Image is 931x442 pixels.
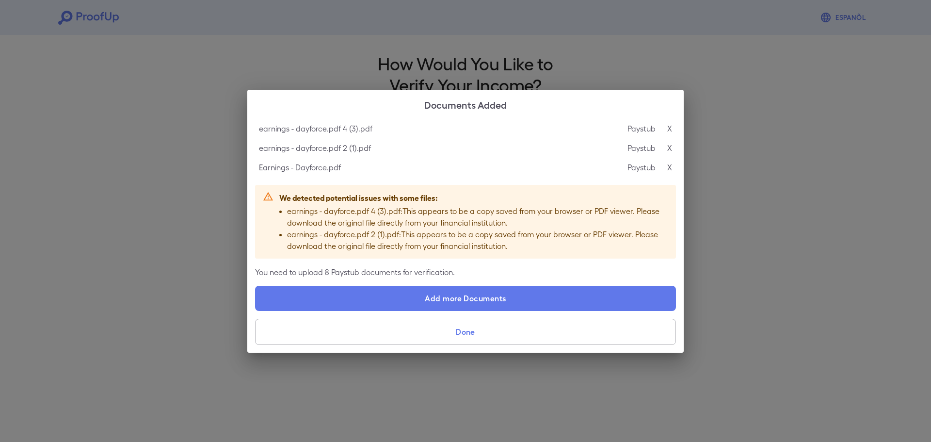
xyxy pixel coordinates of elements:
[255,286,676,311] label: Add more Documents
[667,142,672,154] p: X
[255,266,676,278] p: You need to upload 8 Paystub documents for verification.
[279,192,668,203] p: We detected potential issues with some files:
[255,319,676,345] button: Done
[667,123,672,134] p: X
[667,162,672,173] p: X
[259,123,372,134] p: earnings - dayforce.pdf 4 (3).pdf
[259,142,371,154] p: earnings - dayforce.pdf 2 (1).pdf
[287,229,668,252] p: earnings - dayforce.pdf 2 (1).pdf : This appears to be a copy saved from your browser or PDF view...
[627,123,656,134] p: Paystub
[247,90,684,119] h2: Documents Added
[627,142,656,154] p: Paystub
[287,205,668,229] p: earnings - dayforce.pdf 4 (3).pdf : This appears to be a copy saved from your browser or PDF view...
[259,162,341,173] p: Earnings - Dayforce.pdf
[627,162,656,173] p: Paystub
